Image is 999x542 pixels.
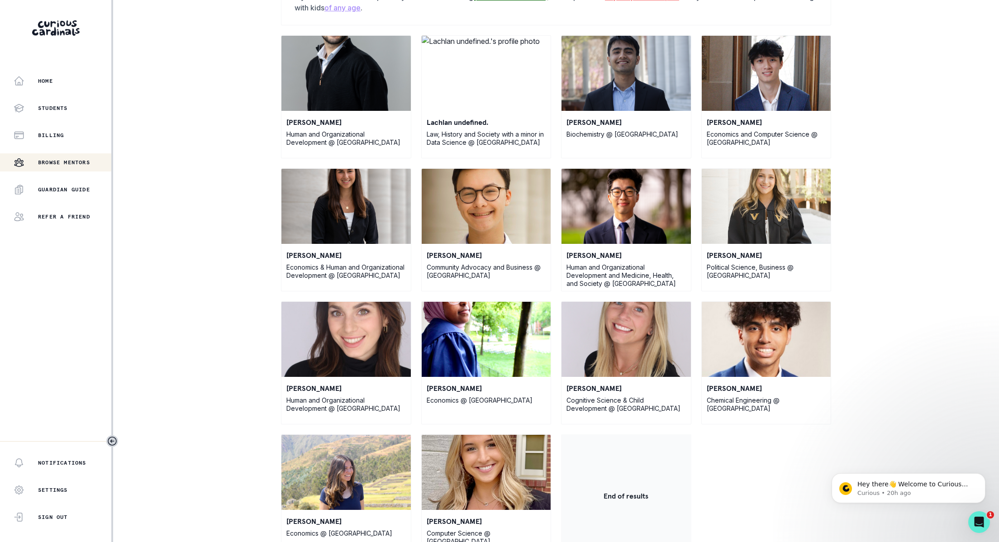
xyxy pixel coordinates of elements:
p: [PERSON_NAME] [707,117,826,128]
u: of any age [324,3,361,12]
p: Lachlan undefined. [427,117,546,128]
p: Human and Organizational Development and Medicine, Health, and Society @ [GEOGRAPHIC_DATA] [566,263,686,288]
p: Economics and Computer Science @ [GEOGRAPHIC_DATA] [707,130,826,147]
p: [PERSON_NAME] [286,117,406,128]
a: Brooke B.'s profile photo[PERSON_NAME]Human and Organizational Development @ [GEOGRAPHIC_DATA] [281,301,411,424]
p: [PERSON_NAME] [707,250,826,261]
p: [PERSON_NAME] [427,383,546,394]
a: Vanessa W.'s profile photo[PERSON_NAME]Cognitive Science & Child Development @ [GEOGRAPHIC_DATA] [561,301,691,424]
a: Shula H.'s profile photo[PERSON_NAME]Political Science, Business @ [GEOGRAPHIC_DATA] [701,168,832,291]
p: Students [38,105,68,112]
p: Political Science, Business @ [GEOGRAPHIC_DATA] [707,263,826,280]
a: Ava W.'s profile photo[PERSON_NAME]Economics & Human and Organizational Development @ [GEOGRAPHIC... [281,168,411,291]
img: Sara E.'s profile photo [422,302,551,377]
a: Aarya M.'s profile photo[PERSON_NAME]Biochemistry @ [GEOGRAPHIC_DATA] [561,35,691,158]
p: Community Advocacy and Business @ [GEOGRAPHIC_DATA] [427,263,546,280]
p: Law, History and Society with a minor in Data Science @ [GEOGRAPHIC_DATA] [427,130,546,147]
img: Curious Cardinals Logo [32,20,80,36]
p: [PERSON_NAME] [427,516,546,527]
p: Economics & Human and Organizational Development @ [GEOGRAPHIC_DATA] [286,263,406,280]
p: Human and Organizational Development @ [GEOGRAPHIC_DATA] [286,130,406,147]
p: [PERSON_NAME] [286,383,406,394]
p: Economics @ [GEOGRAPHIC_DATA] [427,396,546,404]
p: Biochemistry @ [GEOGRAPHIC_DATA] [566,130,686,138]
p: [PERSON_NAME] [566,117,686,128]
p: Sign Out [38,513,68,521]
p: End of results [604,490,648,501]
button: Toggle sidebar [106,435,118,447]
img: Mina K.'s profile photo [281,435,411,510]
a: Sung J.'s profile photo[PERSON_NAME]Human and Organizational Development and Medicine, Health, an... [561,168,691,291]
img: Kathleen K.'s profile photo [422,435,551,510]
a: Noah Y.'s profile photo[PERSON_NAME]Economics and Computer Science @ [GEOGRAPHIC_DATA] [701,35,832,158]
p: Cognitive Science & Child Development @ [GEOGRAPHIC_DATA] [566,396,686,413]
a: Jason V.'s profile photo[PERSON_NAME]Community Advocacy and Business @ [GEOGRAPHIC_DATA] [421,168,552,291]
iframe: Intercom live chat [968,511,990,533]
a: Ishan M.'s profile photo[PERSON_NAME]Chemical Engineering @ [GEOGRAPHIC_DATA] [701,301,832,424]
p: Home [38,77,53,85]
p: Economics @ [GEOGRAPHIC_DATA] [286,529,406,537]
p: Browse Mentors [38,159,90,166]
p: Billing [38,132,64,139]
p: Guardian Guide [38,186,90,193]
img: Noah Y.'s profile photo [702,36,831,111]
p: Settings [38,486,68,494]
img: Jason V.'s profile photo [422,169,551,244]
img: Aarya M.'s profile photo [561,36,691,111]
p: [PERSON_NAME] [566,250,686,261]
img: Ava W.'s profile photo [281,169,411,244]
iframe: Intercom notifications message [818,454,999,518]
img: Ishan M.'s profile photo [702,302,831,377]
p: [PERSON_NAME] [286,516,406,527]
img: Sung J.'s profile photo [561,169,691,244]
a: Lachlan undefined.'s profile photoLachlan undefined.Law, History and Society with a minor in Data... [421,35,552,158]
p: [PERSON_NAME] [427,250,546,261]
p: Chemical Engineering @ [GEOGRAPHIC_DATA] [707,396,826,413]
p: Refer a friend [38,213,90,220]
img: Shula H.'s profile photo [702,169,831,244]
span: 1 [987,511,994,518]
p: Human and Organizational Development @ [GEOGRAPHIC_DATA] [286,396,406,413]
p: [PERSON_NAME] [566,383,686,394]
img: Lachlan undefined.'s profile photo [422,36,551,111]
a: Sara E.'s profile photo[PERSON_NAME]Economics @ [GEOGRAPHIC_DATA] [421,301,552,424]
p: [PERSON_NAME] [707,383,826,394]
a: Justin K.'s profile photo[PERSON_NAME]Human and Organizational Development @ [GEOGRAPHIC_DATA] [281,35,411,158]
p: [PERSON_NAME] [286,250,406,261]
img: Vanessa W.'s profile photo [561,302,691,377]
img: Brooke B.'s profile photo [281,302,411,377]
img: Justin K.'s profile photo [281,36,411,111]
p: Notifications [38,459,86,466]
